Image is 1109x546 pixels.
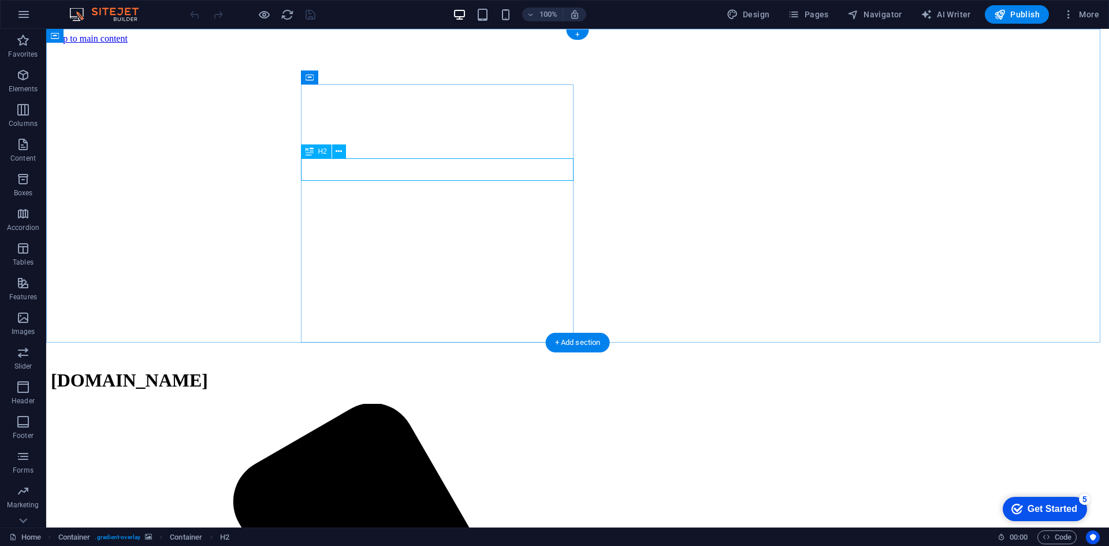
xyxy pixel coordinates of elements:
[58,530,230,544] nav: breadcrumb
[34,13,84,23] div: Get Started
[994,9,1040,20] span: Publish
[788,9,828,20] span: Pages
[9,6,94,30] div: Get Started 5 items remaining, 0% complete
[145,534,152,540] i: This element contains a background
[95,530,140,544] span: . gradient-overlay
[985,5,1049,24] button: Publish
[916,5,976,24] button: AI Writer
[257,8,271,21] button: Click here to leave preview mode and continue editing
[13,431,34,440] p: Footer
[10,154,36,163] p: Content
[13,258,34,267] p: Tables
[1018,533,1019,541] span: :
[1063,9,1099,20] span: More
[220,530,229,544] span: Click to select. Double-click to edit
[1058,5,1104,24] button: More
[281,8,294,21] i: Reload page
[1043,530,1071,544] span: Code
[9,292,37,302] p: Features
[14,362,32,371] p: Slider
[539,8,558,21] h6: 100%
[522,8,563,21] button: 100%
[570,9,580,20] i: On resize automatically adjust zoom level to fit chosen device.
[1037,530,1077,544] button: Code
[318,148,327,155] span: H2
[566,29,589,40] div: +
[783,5,833,24] button: Pages
[12,327,35,336] p: Images
[998,530,1028,544] h6: Session time
[5,5,81,14] a: Skip to main content
[1086,530,1100,544] button: Usercentrics
[280,8,294,21] button: reload
[546,333,610,352] div: + Add section
[847,9,902,20] span: Navigator
[66,8,153,21] img: Editor Logo
[14,188,33,198] p: Boxes
[13,466,34,475] p: Forms
[921,9,971,20] span: AI Writer
[9,84,38,94] p: Elements
[722,5,775,24] button: Design
[12,396,35,406] p: Header
[8,50,38,59] p: Favorites
[85,2,97,14] div: 5
[727,9,770,20] span: Design
[722,5,775,24] div: Design (Ctrl+Alt+Y)
[170,530,202,544] span: Click to select. Double-click to edit
[1010,530,1028,544] span: 00 00
[843,5,907,24] button: Navigator
[7,223,39,232] p: Accordion
[7,500,39,510] p: Marketing
[9,119,38,128] p: Columns
[58,530,91,544] span: Click to select. Double-click to edit
[9,530,41,544] a: Click to cancel selection. Double-click to open Pages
